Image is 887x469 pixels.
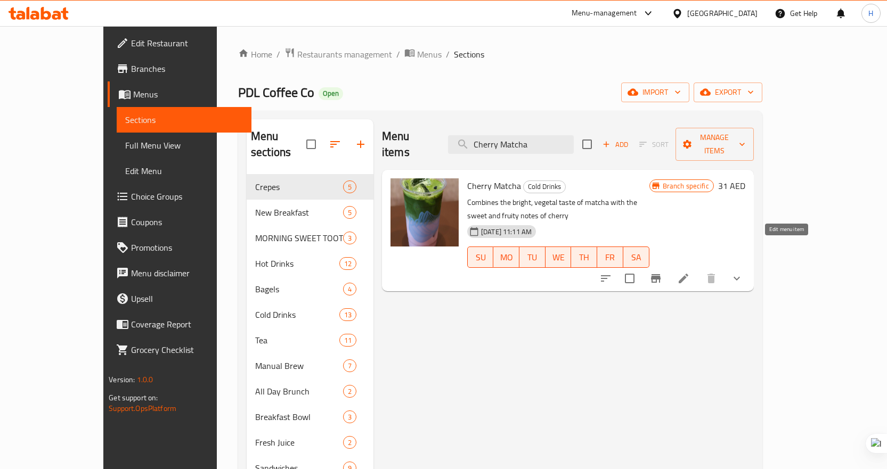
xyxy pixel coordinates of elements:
[519,246,546,268] button: TU
[108,311,251,337] a: Coverage Report
[247,174,373,200] div: Crepes5
[467,196,649,223] p: Combines the bright, vegetal taste of matcha with the sweet and fruity notes of cherry
[343,436,356,449] div: items
[117,133,251,158] a: Full Menu View
[125,164,243,177] span: Edit Menu
[621,83,689,102] button: import
[108,260,251,286] a: Menu disclaimer
[694,83,762,102] button: export
[255,385,343,398] span: All Day Brunch
[339,334,356,347] div: items
[343,283,356,295] div: items
[255,308,339,321] span: Cold Drinks
[247,225,373,251] div: MORNING SWEET TOOTH3
[255,206,343,219] div: New Breakfast
[125,139,243,152] span: Full Menu View
[131,37,243,50] span: Edit Restaurant
[109,391,158,405] span: Get support on:
[247,404,373,430] div: Breakfast Bowl3
[643,266,669,291] button: Branch-specific-item
[454,48,484,61] span: Sections
[247,251,373,276] div: Hot Drinks12
[344,284,356,294] span: 4
[255,257,339,270] span: Hot Drinks
[125,113,243,126] span: Sections
[340,259,356,269] span: 12
[632,136,676,153] span: Select section first
[390,178,459,246] img: Cherry Matcha
[498,250,515,265] span: MO
[255,283,343,295] div: Bagels
[131,292,243,305] span: Upsell
[238,48,272,61] a: Home
[284,47,392,61] a: Restaurants management
[319,87,343,100] div: Open
[108,30,251,56] a: Edit Restaurant
[343,410,356,423] div: items
[137,373,153,386] span: 1.0.0
[658,181,713,191] span: Branch specific
[251,128,306,160] h2: Menu sections
[297,48,392,61] span: Restaurants management
[247,200,373,225] div: New Breakfast5
[348,131,373,157] button: Add section
[247,276,373,302] div: Bagels4
[404,47,442,61] a: Menus
[601,250,619,265] span: FR
[524,250,541,265] span: TU
[344,208,356,218] span: 5
[109,373,135,386] span: Version:
[687,7,758,19] div: [GEOGRAPHIC_DATA]
[343,232,356,244] div: items
[255,359,343,372] span: Manual Brew
[343,180,356,193] div: items
[344,412,356,422] span: 3
[255,180,343,193] span: Crepes
[255,410,343,423] span: Breakfast Bowl
[868,7,873,19] span: H
[255,232,343,244] span: MORNING SWEET TOOTH
[340,335,356,345] span: 11
[108,81,251,107] a: Menus
[339,308,356,321] div: items
[598,136,632,153] button: Add
[628,250,645,265] span: SA
[255,334,339,347] span: Tea
[467,246,494,268] button: SU
[247,302,373,327] div: Cold Drinks13
[550,250,567,265] span: WE
[238,80,314,104] span: PDL Coffee Co
[247,430,373,455] div: Fresh Juice2
[276,48,280,61] li: /
[493,246,519,268] button: MO
[131,343,243,356] span: Grocery Checklist
[344,182,356,192] span: 5
[597,246,623,268] button: FR
[131,62,243,75] span: Branches
[343,359,356,372] div: items
[698,266,724,291] button: delete
[724,266,750,291] button: show more
[467,178,521,194] span: Cherry Matcha
[108,286,251,311] a: Upsell
[448,135,574,154] input: search
[131,216,243,228] span: Coupons
[109,401,176,415] a: Support.OpsPlatform
[247,353,373,379] div: Manual Brew7
[472,250,490,265] span: SU
[446,48,450,61] li: /
[571,246,597,268] button: TH
[702,86,754,99] span: export
[131,318,243,331] span: Coverage Report
[344,233,356,243] span: 3
[523,180,566,193] div: Cold Drinks
[339,257,356,270] div: items
[117,158,251,184] a: Edit Menu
